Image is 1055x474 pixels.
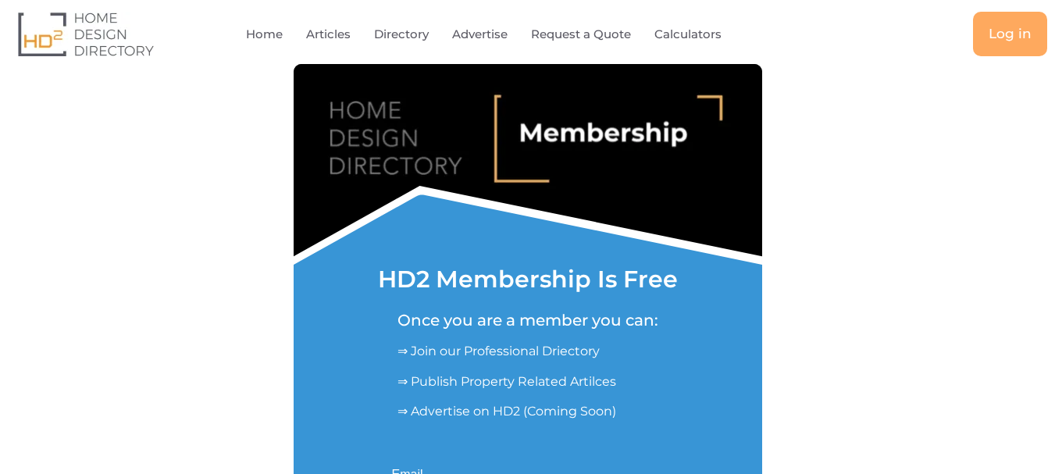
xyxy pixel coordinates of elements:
a: Home [246,16,283,52]
a: Articles [306,16,351,52]
a: Directory [374,16,429,52]
span: Log in [989,27,1032,41]
a: Request a Quote [531,16,631,52]
p: ⇒ Advertise on HD2 (Coming Soon) [397,402,658,421]
h5: Once you are a member you can: [397,311,658,330]
a: Log in [973,12,1047,56]
a: Advertise [452,16,508,52]
a: Calculators [654,16,722,52]
p: ⇒ Publish Property Related Artilces [397,372,658,391]
p: ⇒ Join our Professional Driectory [397,342,658,361]
h1: HD2 Membership Is Free [378,268,678,291]
nav: Menu [216,16,787,52]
